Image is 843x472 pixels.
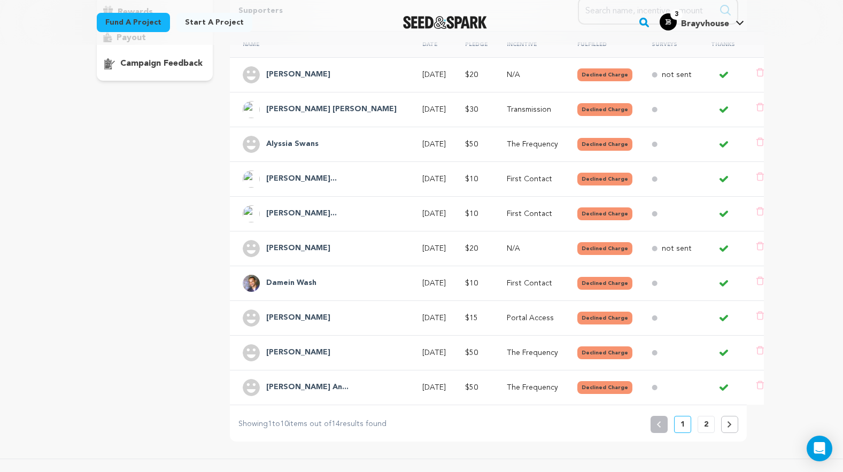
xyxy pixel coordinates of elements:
h4: Tyler Jones [266,68,330,81]
div: Brayvhouse's Profile [660,13,729,30]
p: [DATE] [422,139,446,150]
span: 14 [331,420,340,428]
img: user.png [243,66,260,83]
img: Seed&Spark Logo Dark Mode [403,16,487,29]
span: $15 [465,314,478,322]
p: N/A [507,243,558,254]
img: ACg8ocKO6QMYNS60BanUcu-YtZ2Knj6p-UbmtrNwtBnMqpf-RajW6Q=s96-c [243,205,260,222]
p: First Contact [507,278,558,289]
button: Declined Charge [577,242,632,255]
span: $20 [465,245,478,252]
a: Brayvhouse's Profile [658,11,746,30]
h4: Damein Wash [266,277,316,290]
p: not sent [662,243,692,254]
img: user.png [243,309,260,327]
button: Declined Charge [577,277,632,290]
h4: Robert Darren [266,103,397,116]
a: Start a project [176,13,252,32]
h4: STANSBERRY WAYNE [266,173,337,185]
span: $10 [465,280,478,287]
h4: Kaylah Benjamin [266,242,330,255]
span: 10 [280,420,289,428]
p: The Frequency [507,382,558,393]
p: [DATE] [422,382,446,393]
p: The Frequency [507,139,558,150]
button: Declined Charge [577,312,632,324]
button: Declined Charge [577,346,632,359]
p: Transmission [507,104,558,115]
button: Declined Charge [577,138,632,151]
h4: Alyssia Swans [266,138,319,151]
p: [DATE] [422,208,446,219]
span: $50 [465,141,478,148]
span: $10 [465,210,478,218]
img: IMG_0138%20copy.JPG [243,275,260,292]
p: The Frequency [507,347,558,358]
img: user.png [243,379,260,396]
span: Brayvhouse [681,20,729,28]
button: campaign feedback [97,55,213,72]
div: Open Intercom Messenger [807,436,832,461]
p: [DATE] [422,104,446,115]
p: Showing to items out of results found [238,418,386,431]
button: Declined Charge [577,381,632,394]
a: Fund a project [97,13,170,32]
img: ACg8ocKO6QMYNS60BanUcu-YtZ2Knj6p-UbmtrNwtBnMqpf-RajW6Q=s96-c [243,171,260,188]
p: campaign feedback [120,57,203,70]
img: ACg8ocIfDmybecNLbr5GnCQNksZP18CrphbI3wJiateu-xggI14lpfI0=s96-c [243,101,260,118]
p: not sent [662,69,692,80]
img: user.png [243,240,260,257]
button: 2 [698,416,715,433]
span: 3 [670,9,683,20]
img: user.png [243,136,260,153]
p: First Contact [507,208,558,219]
button: Declined Charge [577,68,632,81]
p: [DATE] [422,69,446,80]
button: Declined Charge [577,103,632,116]
span: $50 [465,384,478,391]
p: [DATE] [422,278,446,289]
button: Declined Charge [577,207,632,220]
p: [DATE] [422,347,446,358]
span: $20 [465,71,478,79]
button: 1 [674,416,691,433]
span: $50 [465,349,478,357]
span: Brayvhouse's Profile [658,11,746,34]
p: [DATE] [422,243,446,254]
h4: Kaiya Jeramy And Cat Children [266,381,349,394]
p: First Contact [507,174,558,184]
p: [DATE] [422,313,446,323]
p: Portal Access [507,313,558,323]
img: 66b312189063c2cc.jpg [660,13,677,30]
p: N/A [507,69,558,80]
h4: Lance Parker [266,346,330,359]
span: $30 [465,106,478,113]
img: user.png [243,344,260,361]
span: 1 [268,420,272,428]
p: 2 [704,419,708,430]
h4: Kacy Cross [266,312,330,324]
h4: STANSBERRY WAYNE [266,207,337,220]
button: Declined Charge [577,173,632,185]
p: 1 [680,419,685,430]
p: [DATE] [422,174,446,184]
a: Seed&Spark Homepage [403,16,487,29]
span: $10 [465,175,478,183]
